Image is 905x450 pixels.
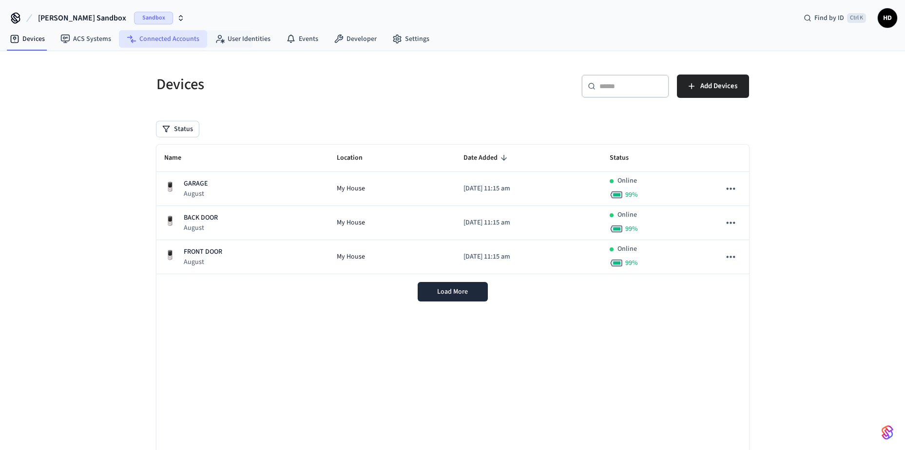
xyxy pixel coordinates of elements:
[625,190,638,200] span: 99 %
[184,179,208,189] p: GARAGE
[184,189,208,199] p: August
[2,30,53,48] a: Devices
[463,184,594,194] p: [DATE] 11:15 am
[53,30,119,48] a: ACS Systems
[156,145,749,274] table: sticky table
[207,30,278,48] a: User Identities
[164,181,176,193] img: Yale Assure Touchscreen Wifi Smart Lock, Satin Nickel, Front
[184,247,222,257] p: FRONT DOOR
[814,13,844,23] span: Find by ID
[617,210,637,220] p: Online
[337,184,365,194] span: My House
[184,257,222,267] p: August
[610,150,641,166] span: Status
[437,287,468,297] span: Load More
[878,8,897,28] button: HD
[879,9,896,27] span: HD
[463,150,510,166] span: Date Added
[700,80,737,93] span: Add Devices
[337,252,365,262] span: My House
[156,75,447,94] h5: Devices
[326,30,385,48] a: Developer
[119,30,207,48] a: Connected Accounts
[164,215,176,227] img: Yale Assure Touchscreen Wifi Smart Lock, Satin Nickel, Front
[847,13,866,23] span: Ctrl K
[463,252,594,262] p: [DATE] 11:15 am
[882,425,893,440] img: SeamLogoGradient.69752ec5.svg
[184,213,218,223] p: BACK DOOR
[796,9,874,27] div: Find by IDCtrl K
[278,30,326,48] a: Events
[625,258,638,268] span: 99 %
[418,282,488,301] button: Load More
[164,249,176,261] img: Yale Assure Touchscreen Wifi Smart Lock, Satin Nickel, Front
[463,218,594,228] p: [DATE] 11:15 am
[337,150,375,166] span: Location
[625,224,638,234] span: 99 %
[134,12,173,24] span: Sandbox
[184,223,218,233] p: August
[156,121,199,137] button: Status
[38,12,126,24] span: [PERSON_NAME] Sandbox
[617,244,637,254] p: Online
[337,218,365,228] span: My House
[385,30,437,48] a: Settings
[164,150,194,166] span: Name
[617,176,637,186] p: Online
[677,75,749,98] button: Add Devices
